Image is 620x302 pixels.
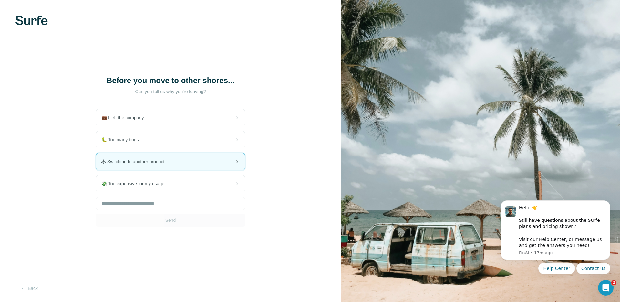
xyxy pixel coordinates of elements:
[15,16,48,25] img: Surfe's logo
[101,114,149,121] span: 💼 I left the company
[598,280,614,296] iframe: Intercom live chat
[15,283,42,294] button: Back
[611,280,616,285] span: 2
[101,180,170,187] span: 💸 Too expensive for my usage
[101,158,170,165] span: 🕹 Switching to another product
[106,75,235,86] h1: Before you move to other shores...
[491,195,620,278] iframe: Intercom notifications message
[101,136,144,143] span: 🐛 Too many bugs
[106,88,235,95] p: Can you tell us why you're leaving?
